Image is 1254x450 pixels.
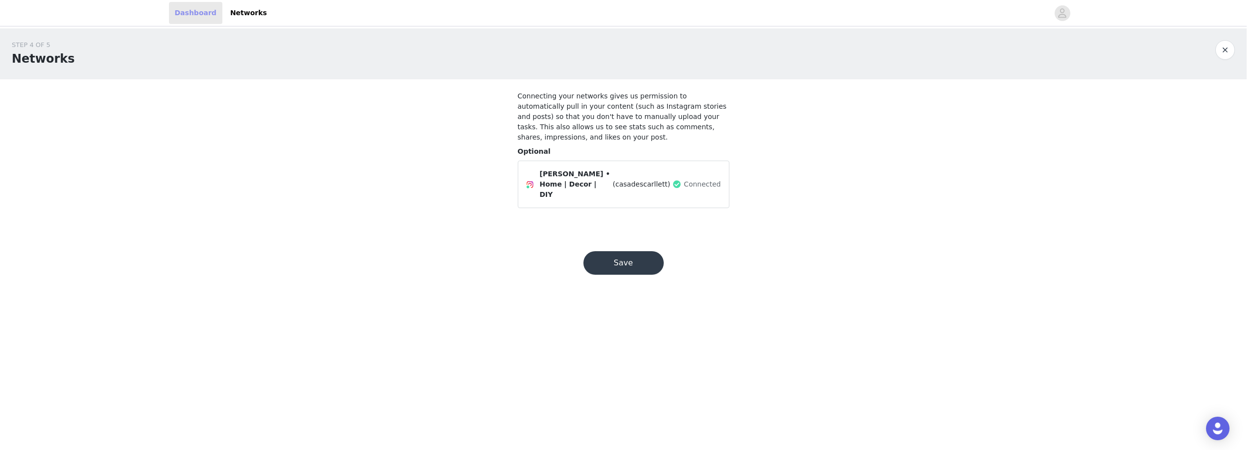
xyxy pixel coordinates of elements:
[526,181,534,189] img: Instagram Icon
[1206,417,1230,440] div: Open Intercom Messenger
[583,251,664,275] button: Save
[518,91,729,142] h4: Connecting your networks gives us permission to automatically pull in your content (such as Insta...
[12,50,75,68] h1: Networks
[12,40,75,50] div: STEP 4 OF 5
[518,147,551,155] span: Optional
[684,179,721,189] span: Connected
[613,179,670,189] span: (casadescarllett)
[540,169,611,200] span: [PERSON_NAME] • Home | Decor | DIY
[169,2,222,24] a: Dashboard
[1058,5,1067,21] div: avatar
[224,2,273,24] a: Networks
